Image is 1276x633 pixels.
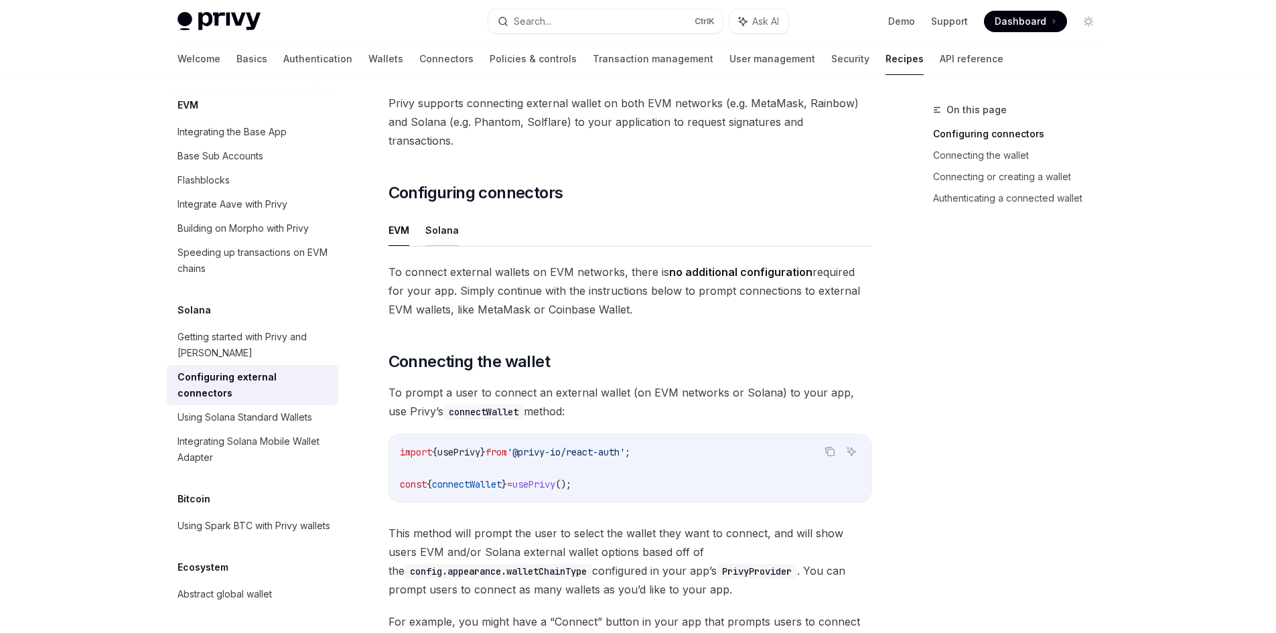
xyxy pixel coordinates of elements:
[388,182,563,204] span: Configuring connectors
[388,524,871,599] span: This method will prompt the user to select the wallet they want to connect, and will show users E...
[425,214,459,246] button: Solana
[178,302,211,318] h5: Solana
[729,43,815,75] a: User management
[593,43,713,75] a: Transaction management
[368,43,403,75] a: Wallets
[555,478,571,490] span: ();
[427,478,432,490] span: {
[940,43,1003,75] a: API reference
[178,172,230,188] div: Flashblocks
[178,329,330,361] div: Getting started with Privy and [PERSON_NAME]
[502,478,507,490] span: }
[443,405,524,419] code: connectWallet
[885,43,924,75] a: Recipes
[178,369,330,401] div: Configuring external connectors
[167,429,338,470] a: Integrating Solana Mobile Wallet Adapter
[1078,11,1099,32] button: Toggle dark mode
[178,244,330,277] div: Speeding up transactions on EVM chains
[419,43,474,75] a: Connectors
[946,102,1007,118] span: On this page
[167,405,338,429] a: Using Solana Standard Wallets
[388,94,871,150] span: Privy supports connecting external wallet on both EVM networks (e.g. MetaMask, Rainbow) and Solan...
[178,43,220,75] a: Welcome
[933,123,1110,145] a: Configuring connectors
[388,214,409,246] button: EVM
[167,514,338,538] a: Using Spark BTC with Privy wallets
[831,43,869,75] a: Security
[488,9,723,33] button: Search...CtrlK
[512,478,555,490] span: usePrivy
[514,13,551,29] div: Search...
[178,518,330,534] div: Using Spark BTC with Privy wallets
[178,12,261,31] img: light logo
[178,586,272,602] div: Abstract global wallet
[669,265,812,279] strong: no additional configuration
[729,9,788,33] button: Ask AI
[405,564,592,579] code: config.appearance.walletChainType
[167,144,338,168] a: Base Sub Accounts
[752,15,779,28] span: Ask AI
[167,168,338,192] a: Flashblocks
[388,383,871,421] span: To prompt a user to connect an external wallet (on EVM networks or Solana) to your app, use Privy...
[507,446,625,458] span: '@privy-io/react-auth'
[167,120,338,144] a: Integrating the Base App
[167,582,338,606] a: Abstract global wallet
[178,196,287,212] div: Integrate Aave with Privy
[388,263,871,319] span: To connect external wallets on EVM networks, there is required for your app. Simply continue with...
[995,15,1046,28] span: Dashboard
[236,43,267,75] a: Basics
[178,491,210,507] h5: Bitcoin
[178,97,198,113] h5: EVM
[490,43,577,75] a: Policies & controls
[437,446,480,458] span: usePrivy
[843,443,860,460] button: Ask AI
[178,409,312,425] div: Using Solana Standard Wallets
[625,446,630,458] span: ;
[933,166,1110,188] a: Connecting or creating a wallet
[167,216,338,240] a: Building on Morpho with Privy
[888,15,915,28] a: Demo
[167,325,338,365] a: Getting started with Privy and [PERSON_NAME]
[486,446,507,458] span: from
[432,446,437,458] span: {
[178,433,330,466] div: Integrating Solana Mobile Wallet Adapter
[695,16,715,27] span: Ctrl K
[400,446,432,458] span: import
[931,15,968,28] a: Support
[432,478,502,490] span: connectWallet
[167,192,338,216] a: Integrate Aave with Privy
[480,446,486,458] span: }
[388,351,550,372] span: Connecting the wallet
[167,365,338,405] a: Configuring external connectors
[178,220,309,236] div: Building on Morpho with Privy
[717,564,797,579] code: PrivyProvider
[821,443,839,460] button: Copy the contents from the code block
[178,559,228,575] h5: Ecosystem
[283,43,352,75] a: Authentication
[984,11,1067,32] a: Dashboard
[178,148,263,164] div: Base Sub Accounts
[167,240,338,281] a: Speeding up transactions on EVM chains
[933,145,1110,166] a: Connecting the wallet
[507,478,512,490] span: =
[933,188,1110,209] a: Authenticating a connected wallet
[178,124,287,140] div: Integrating the Base App
[400,478,427,490] span: const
